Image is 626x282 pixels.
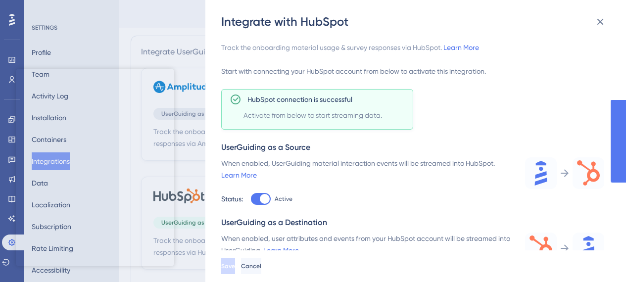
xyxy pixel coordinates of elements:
[221,217,604,229] div: UserGuiding as a Destination
[241,258,261,274] button: Cancel
[221,157,513,181] div: When enabled, UserGuiding material interaction events will be streamed into HubSpot.
[584,243,614,273] iframe: UserGuiding AI Assistant Launcher
[443,44,479,51] a: Learn More
[221,193,243,205] div: Status:
[221,233,513,256] div: When enabled, user attributes and events from your HubSpot account will be streamed into UserGuid...
[247,94,352,105] span: HubSpot connection is successful
[275,195,292,203] span: Active
[243,109,409,121] span: Activate from below to start streaming data.
[221,171,257,179] a: Learn More
[263,246,299,254] a: Learn More
[241,262,261,270] span: Cancel
[221,65,604,77] div: Start with connecting your HubSpot account from below to activate this integration.
[221,14,612,30] div: Integrate with HubSpot
[221,42,604,53] div: Track the onboarding material usage & survey responses via HubSpot.
[221,258,235,274] button: Save
[221,141,604,153] div: UserGuiding as a Source
[221,262,235,270] span: Save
